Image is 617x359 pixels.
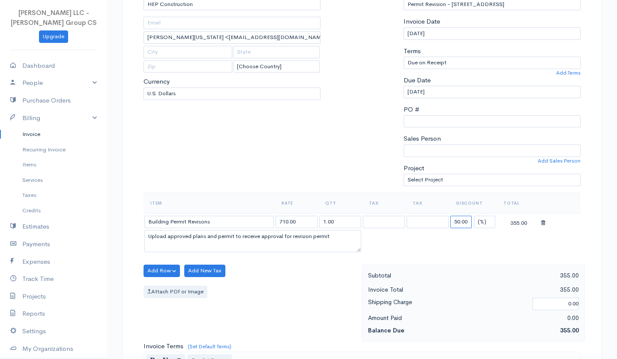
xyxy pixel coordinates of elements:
input: Zip [144,60,232,73]
th: Tax [362,193,406,213]
input: Email [144,17,320,29]
span: [PERSON_NAME] LLC - [PERSON_NAME] Group CS [11,9,97,27]
strong: Balance Due [368,326,404,334]
label: Currency [144,77,170,87]
th: Qty [318,193,362,213]
div: Shipping Charge [364,297,528,311]
div: 355.00 [473,270,583,281]
label: Terms [404,46,421,56]
label: Sales Person [404,134,441,144]
input: Address [144,31,320,44]
label: PO # [404,105,419,115]
th: Tax [406,193,449,213]
button: Add Row [144,265,180,277]
a: Add Terms [556,69,581,77]
input: dd-mm-yyyy [404,27,581,40]
label: Invoice Terms [144,341,183,351]
div: 0.00 [473,313,583,323]
a: Upgrade [39,30,68,43]
a: Add Sales Person [538,157,581,165]
div: Invoice Total [364,284,473,295]
div: Subtotal [364,270,473,281]
a: (Set Default Terms) [188,343,231,350]
label: Due Date [404,75,431,85]
th: Item [144,193,275,213]
div: 355.00 [473,284,583,295]
div: 355.00 [497,217,539,227]
label: Invoice Date [404,17,440,27]
th: Total [497,193,540,213]
label: Project [404,163,424,173]
input: Item Name [144,216,274,228]
input: State [233,46,320,58]
input: City [144,46,232,58]
label: Attach PDf or Image [144,286,207,298]
th: Rate [275,193,318,213]
div: Amount Paid [364,313,473,323]
th: Discount [449,193,497,213]
span: 355.00 [560,326,579,334]
input: dd-mm-yyyy [404,86,581,98]
button: Add New Tax [184,265,225,277]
